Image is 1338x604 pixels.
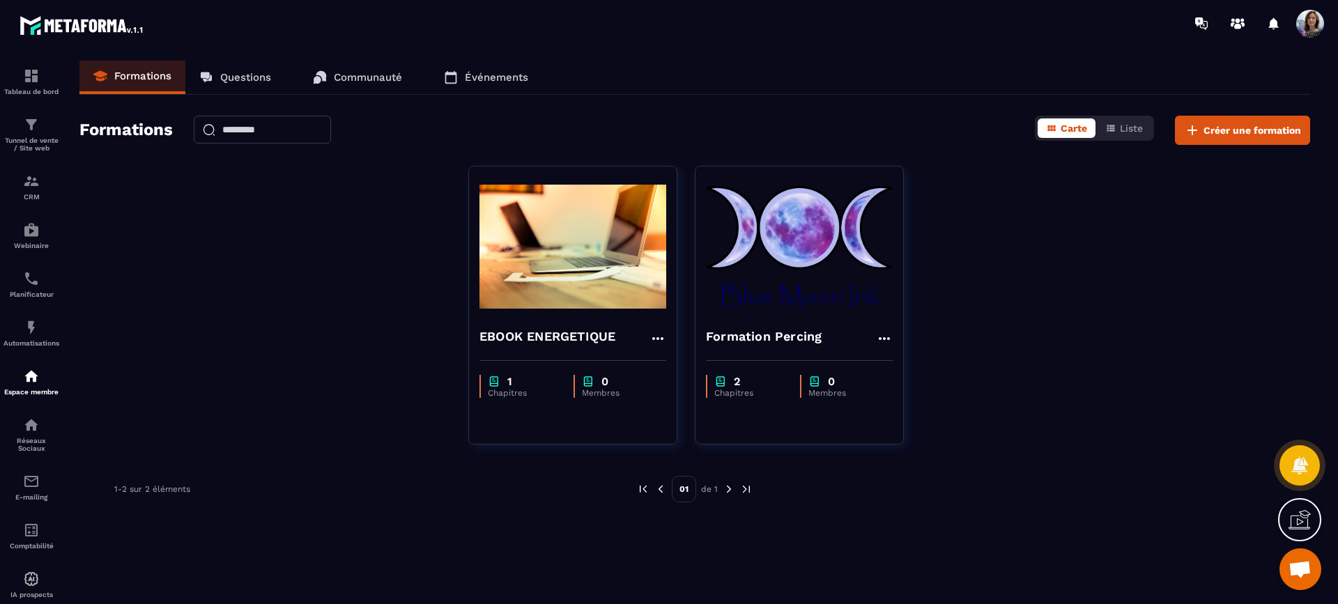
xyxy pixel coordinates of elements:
[740,483,753,495] img: next
[672,476,696,502] p: 01
[3,437,59,452] p: Réseaux Sociaux
[23,522,40,539] img: accountant
[3,542,59,550] p: Comptabilité
[654,483,667,495] img: prev
[468,166,695,462] a: formation-backgroundEBOOK ENERGETIQUEchapter1Chapitreschapter0Membres
[430,61,542,94] a: Événements
[3,309,59,357] a: automationsautomationsAutomatisations
[465,71,528,84] p: Événements
[714,375,727,388] img: chapter
[23,473,40,490] img: email
[23,417,40,433] img: social-network
[3,57,59,106] a: formationformationTableau de bord
[23,270,40,287] img: scheduler
[23,368,40,385] img: automations
[723,483,735,495] img: next
[3,591,59,598] p: IA prospects
[114,484,190,494] p: 1-2 sur 2 éléments
[3,406,59,463] a: social-networksocial-networkRéseaux Sociaux
[20,13,145,38] img: logo
[695,166,921,462] a: formation-backgroundFormation Percingchapter2Chapitreschapter0Membres
[3,339,59,347] p: Automatisations
[808,388,879,398] p: Membres
[601,375,608,388] p: 0
[79,61,185,94] a: Formations
[582,375,594,388] img: chapter
[23,116,40,133] img: formation
[3,106,59,162] a: formationformationTunnel de vente / Site web
[3,242,59,249] p: Webinaire
[334,71,402,84] p: Communauté
[3,291,59,298] p: Planificateur
[3,493,59,501] p: E-mailing
[3,463,59,511] a: emailemailE-mailing
[734,375,740,388] p: 2
[828,375,835,388] p: 0
[582,388,652,398] p: Membres
[23,222,40,238] img: automations
[23,173,40,189] img: formation
[507,375,512,388] p: 1
[220,71,271,84] p: Questions
[488,388,560,398] p: Chapitres
[706,327,822,346] h4: Formation Percing
[488,375,500,388] img: chapter
[1038,118,1095,138] button: Carte
[3,388,59,396] p: Espace membre
[23,571,40,587] img: automations
[701,483,718,495] p: de 1
[1175,116,1310,145] button: Créer une formation
[23,68,40,84] img: formation
[3,193,59,201] p: CRM
[479,327,615,346] h4: EBOOK ENERGETIQUE
[714,388,786,398] p: Chapitres
[1120,123,1143,134] span: Liste
[79,116,173,145] h2: Formations
[3,137,59,152] p: Tunnel de vente / Site web
[3,88,59,95] p: Tableau de bord
[1279,548,1321,590] a: Ouvrir le chat
[23,319,40,336] img: automations
[185,61,285,94] a: Questions
[299,61,416,94] a: Communauté
[1061,123,1087,134] span: Carte
[808,375,821,388] img: chapter
[114,70,171,82] p: Formations
[3,260,59,309] a: schedulerschedulerPlanificateur
[3,211,59,260] a: automationsautomationsWebinaire
[3,357,59,406] a: automationsautomationsEspace membre
[1204,123,1301,137] span: Créer une formation
[3,511,59,560] a: accountantaccountantComptabilité
[3,162,59,211] a: formationformationCRM
[1097,118,1151,138] button: Liste
[479,177,666,316] img: formation-background
[637,483,649,495] img: prev
[706,177,893,316] img: formation-background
